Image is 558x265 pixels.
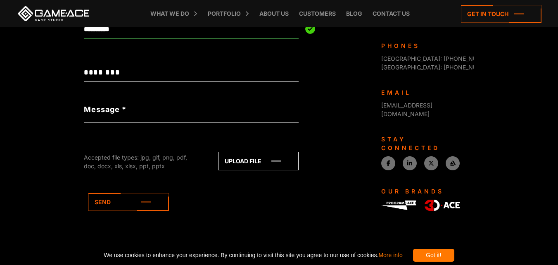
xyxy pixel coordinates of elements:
label: Message * [84,104,126,115]
a: More info [378,252,402,258]
img: Program-Ace [381,201,416,210]
img: 3D-Ace [425,200,460,211]
a: Get in touch [461,5,541,23]
div: Stay connected [381,135,468,152]
span: We use cookies to enhance your experience. By continuing to visit this site you agree to our use ... [104,249,402,262]
span: [GEOGRAPHIC_DATA]: [PHONE_NUMBER] [381,55,495,62]
a: Upload file [218,152,299,170]
a: [EMAIL_ADDRESS][DOMAIN_NAME] [381,102,432,117]
div: Accepted file types: jpg, gif, png, pdf, doc, docx, xls, xlsx, ppt, pptx [84,153,199,170]
div: Got it! [413,249,454,262]
div: Phones [381,41,468,50]
a: Send [88,193,169,211]
span: [GEOGRAPHIC_DATA]: [PHONE_NUMBER] [381,64,495,71]
div: Email [381,88,468,97]
div: Our Brands [381,187,468,196]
